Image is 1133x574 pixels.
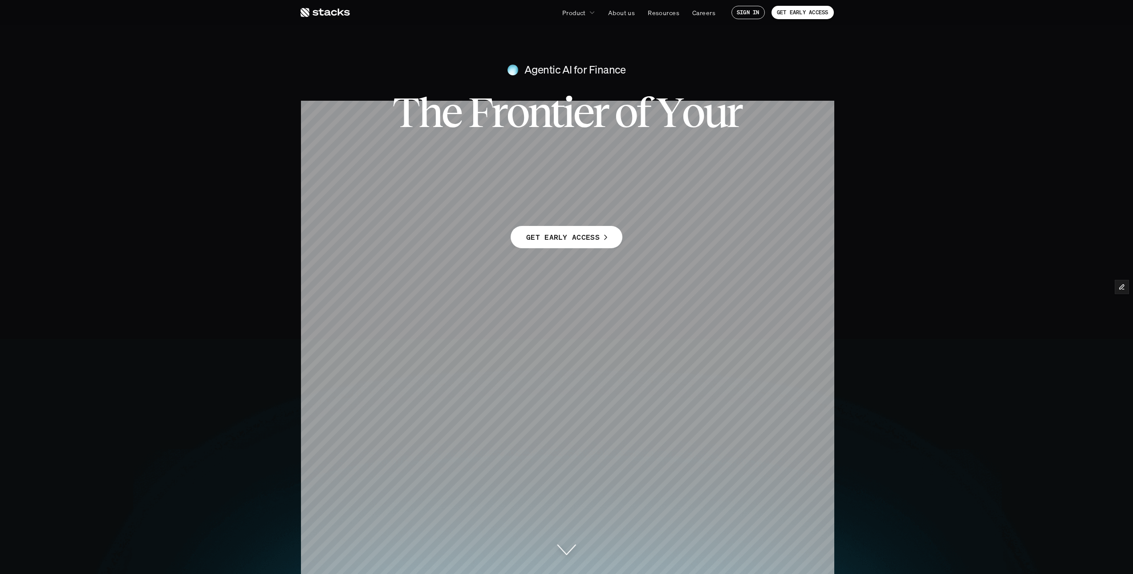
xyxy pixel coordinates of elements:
[706,134,719,176] span: t
[614,91,636,134] span: o
[772,6,834,19] a: GET EARLY ACCESS
[529,134,553,176] span: P
[692,8,715,17] p: Careers
[731,6,765,19] a: SIGN IN
[648,8,679,17] p: Resources
[726,91,741,134] span: r
[394,134,419,176] span: T
[441,91,461,134] span: e
[589,134,611,176] span: d
[642,4,685,20] a: Resources
[506,91,528,134] span: o
[406,193,727,208] h4: Agents purpose-built for accounting and enterprise complexity.
[703,91,726,134] span: u
[568,134,589,176] span: o
[439,134,459,176] span: a
[573,91,593,134] span: e
[636,91,649,134] span: f
[634,134,653,176] span: c
[459,134,496,176] span: m
[491,91,506,134] span: r
[524,62,625,78] h4: Agentic AI for Finance
[666,134,676,176] span: i
[496,134,504,176] span: ’
[1115,280,1129,294] button: Edit Framer Content
[392,91,418,134] span: T
[608,8,635,17] p: About us
[468,91,491,134] span: F
[553,134,568,176] span: r
[687,4,721,20] a: Careers
[504,134,521,176] span: s
[676,134,696,176] span: v
[719,134,739,176] span: y
[562,8,586,17] p: Product
[550,91,563,134] span: t
[737,9,759,16] p: SIGN IN
[418,91,441,134] span: h
[511,226,622,248] a: GET EARLY ACCESS
[696,134,706,176] span: i
[528,91,550,134] span: n
[777,9,828,16] p: GET EARLY ACCESS
[656,91,682,134] span: Y
[419,134,439,176] span: e
[593,91,607,134] span: r
[611,134,634,176] span: u
[603,4,640,20] a: About us
[563,91,573,134] span: i
[526,231,600,244] p: GET EARLY ACCESS
[682,91,703,134] span: o
[653,134,666,176] span: t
